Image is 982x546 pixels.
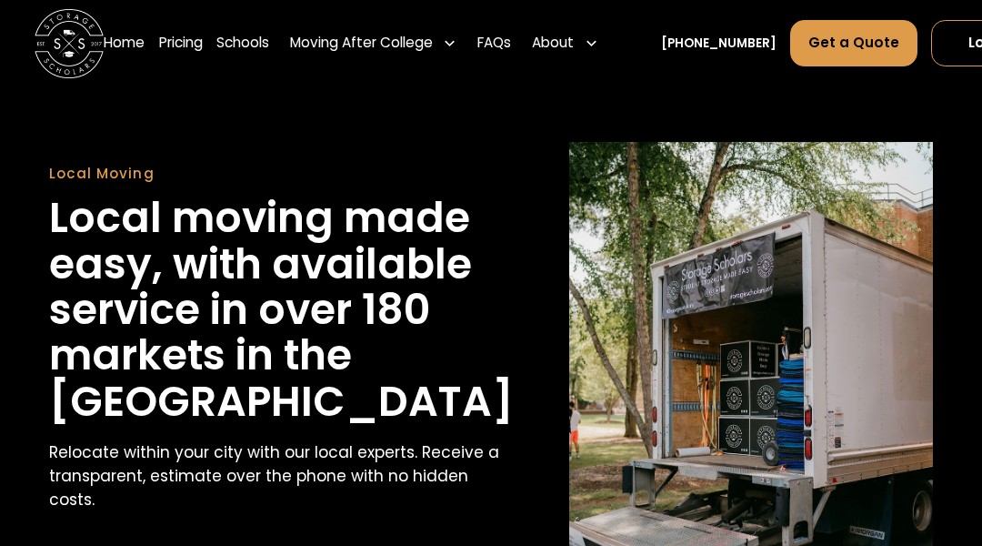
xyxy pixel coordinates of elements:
[477,19,511,67] a: FAQs
[49,195,514,424] h1: Local moving made easy, with available service in over 180 markets in the [GEOGRAPHIC_DATA]
[104,19,145,67] a: Home
[49,164,514,185] div: Local Moving
[661,35,777,53] a: [PHONE_NUMBER]
[159,19,203,67] a: Pricing
[526,19,606,67] div: About
[532,33,574,54] div: About
[35,9,104,78] img: Storage Scholars main logo
[290,33,433,54] div: Moving After College
[35,9,104,78] a: home
[283,19,464,67] div: Moving After College
[216,19,269,67] a: Schools
[790,20,917,67] a: Get a Quote
[49,441,514,511] p: Relocate within your city with our local experts. Receive a transparent, estimate over the phone ...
